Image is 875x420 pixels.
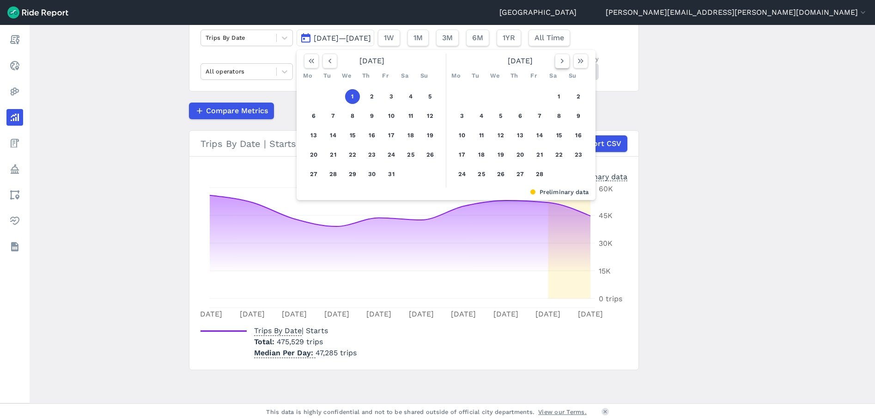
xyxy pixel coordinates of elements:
button: 26 [423,147,437,162]
button: Compare Metrics [189,103,274,119]
button: 30 [365,167,379,182]
button: 15 [345,128,360,143]
a: Health [6,213,23,229]
button: 13 [513,128,528,143]
button: 8 [345,109,360,123]
button: 22 [552,147,566,162]
button: [DATE]—[DATE] [297,30,374,46]
span: Total [254,337,277,346]
button: 31 [384,167,399,182]
tspan: [DATE] [197,310,222,318]
button: 27 [513,167,528,182]
a: Policy [6,161,23,177]
button: 6M [466,30,489,46]
button: 21 [326,147,340,162]
button: 28 [326,167,340,182]
span: 1M [413,32,423,43]
button: 28 [532,167,547,182]
div: Sa [546,68,560,83]
button: 12 [423,109,437,123]
div: Su [565,68,580,83]
button: 1YR [497,30,521,46]
div: [DATE] [300,54,444,68]
div: Th [507,68,522,83]
button: 23 [571,147,586,162]
button: 1 [345,89,360,104]
button: 7 [326,109,340,123]
button: 21 [532,147,547,162]
span: 3M [442,32,453,43]
button: [PERSON_NAME][EMAIL_ADDRESS][PERSON_NAME][DOMAIN_NAME] [606,7,868,18]
tspan: 60K [599,184,613,193]
button: 11 [403,109,418,123]
tspan: 0 trips [599,294,622,303]
button: 29 [345,167,360,182]
tspan: [DATE] [366,310,391,318]
div: Fr [378,68,393,83]
a: Areas [6,187,23,203]
tspan: [DATE] [324,310,349,318]
div: Sa [397,68,412,83]
tspan: [DATE] [240,310,265,318]
button: 19 [493,147,508,162]
button: 2 [571,89,586,104]
span: Trips By Date [254,323,302,336]
tspan: [DATE] [409,310,434,318]
button: 13 [306,128,321,143]
button: 16 [365,128,379,143]
div: [DATE] [449,54,592,68]
span: Compare Metrics [206,105,268,116]
button: 24 [384,147,399,162]
button: 4 [474,109,489,123]
div: Mo [300,68,315,83]
button: 20 [306,147,321,162]
button: 8 [552,109,566,123]
div: We [487,68,502,83]
button: 26 [493,167,508,182]
a: Fees [6,135,23,152]
button: 20 [513,147,528,162]
div: Mo [449,68,463,83]
a: [GEOGRAPHIC_DATA] [499,7,577,18]
button: 11 [474,128,489,143]
span: | Starts [254,326,328,335]
button: 22 [345,147,360,162]
button: 25 [403,147,418,162]
div: Su [417,68,431,83]
button: 14 [532,128,547,143]
button: 25 [474,167,489,182]
tspan: [DATE] [282,310,307,318]
tspan: [DATE] [578,310,603,318]
button: 14 [326,128,340,143]
button: 4 [403,89,418,104]
a: Datasets [6,238,23,255]
button: 2 [365,89,379,104]
a: Report [6,31,23,48]
div: Th [359,68,373,83]
span: 475,529 trips [277,337,323,346]
img: Ride Report [7,6,68,18]
tspan: [DATE] [451,310,476,318]
button: 17 [455,147,469,162]
button: 15 [552,128,566,143]
button: 1 [552,89,566,104]
tspan: 45K [599,211,613,220]
button: 1W [378,30,400,46]
button: 6 [306,109,321,123]
button: 9 [571,109,586,123]
tspan: [DATE] [493,310,518,318]
div: Preliminary data [304,188,589,196]
tspan: 15K [599,267,611,275]
button: 17 [384,128,399,143]
a: Heatmaps [6,83,23,100]
button: 27 [306,167,321,182]
button: 18 [474,147,489,162]
span: 1W [384,32,394,43]
button: 6 [513,109,528,123]
a: View our Terms. [538,408,587,416]
span: All Time [535,32,564,43]
tspan: 30K [599,239,613,248]
p: 47,285 trips [254,347,357,359]
button: All Time [529,30,570,46]
span: 6M [472,32,483,43]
